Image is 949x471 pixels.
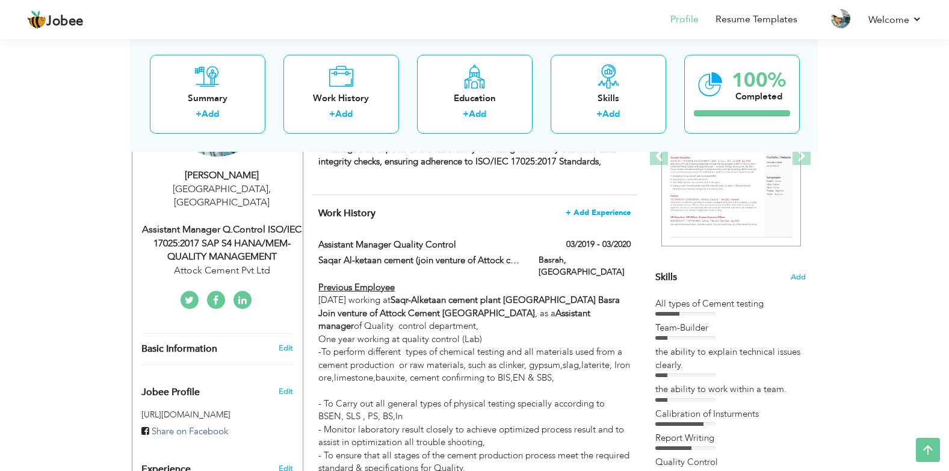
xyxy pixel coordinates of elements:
[539,254,631,278] label: Basrah, [GEOGRAPHIC_DATA]
[791,272,806,283] span: Add
[655,432,806,444] div: Report Writing
[141,169,303,182] div: [PERSON_NAME]
[831,9,850,28] img: Profile Img
[566,208,631,217] span: + Add Experience
[868,13,922,27] a: Welcome
[335,108,353,120] a: Add
[602,108,620,120] a: Add
[655,456,806,469] div: Quality Control
[27,10,84,30] a: Jobee
[655,270,677,284] span: Skills
[566,239,631,251] label: 03/2019 - 03/2020
[655,346,806,372] div: the ability to explain technical issues clearly.
[655,298,806,310] div: All types of Cement testing
[141,344,217,355] span: Basic Information
[141,410,294,419] h5: [URL][DOMAIN_NAME]
[318,281,395,293] u: Previous Employee
[152,425,228,437] span: Share on Facebook
[318,307,590,332] strong: Assistant manager
[318,239,521,251] label: Assistant manager Quality control
[318,207,376,220] span: Work History
[279,386,293,397] span: Edit
[141,387,200,398] span: Jobee Profile
[655,383,806,396] div: the ability to work within a team.
[732,70,786,90] div: 100%
[132,374,303,404] div: Enhance your career by creating a custom URL for your Jobee public profile.
[655,322,806,334] div: Team-Builder
[655,408,806,420] div: Calibration of Insturments
[318,254,521,267] label: Saqar Al-ketaan cement (join venture of Attock cement pakistan
[293,92,389,104] div: Work History
[716,13,797,27] a: Resume Templates
[196,108,202,120] label: +
[27,10,46,30] img: jobee.io
[141,223,303,264] div: Assistant manager Q.Control ISO/IEC 17025:2017 SAP S4 HANA/MEM-QUALITY MANAGEMENT
[159,92,256,104] div: Summary
[141,264,303,278] div: Attock Cement Pvt Ltd
[318,294,620,319] strong: Saqr-Alketaan cement plant [GEOGRAPHIC_DATA] Basra Join venture of Attock Cement [GEOGRAPHIC_DATA]
[560,92,657,104] div: Skills
[141,182,303,210] div: [GEOGRAPHIC_DATA] [GEOGRAPHIC_DATA]
[202,108,219,120] a: Add
[268,182,271,196] span: ,
[596,108,602,120] label: +
[427,92,523,104] div: Education
[46,15,84,28] span: Jobee
[318,207,630,219] h4: This helps to show the companies you have worked for.
[469,108,486,120] a: Add
[463,108,469,120] label: +
[732,90,786,102] div: Completed
[670,13,699,27] a: Profile
[329,108,335,120] label: +
[279,343,293,354] a: Edit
